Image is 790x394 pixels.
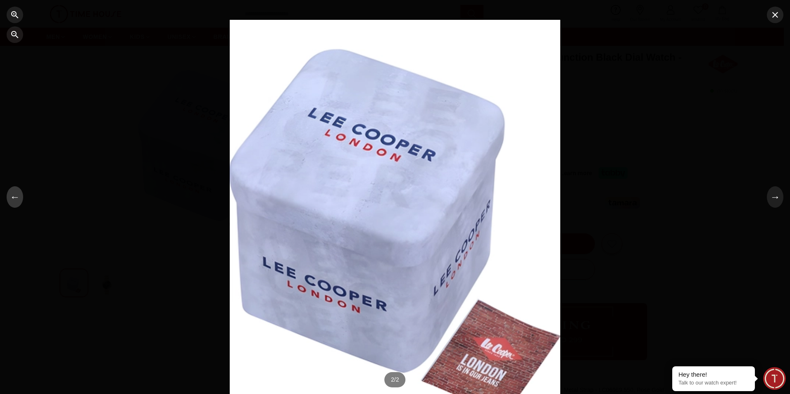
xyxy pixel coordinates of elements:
div: Chat Widget [763,367,786,390]
p: Talk to our watch expert! [678,380,749,387]
button: → [767,186,783,208]
button: ← [7,186,23,208]
div: Hey there! [678,370,749,379]
div: 2 / 2 [384,372,405,387]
